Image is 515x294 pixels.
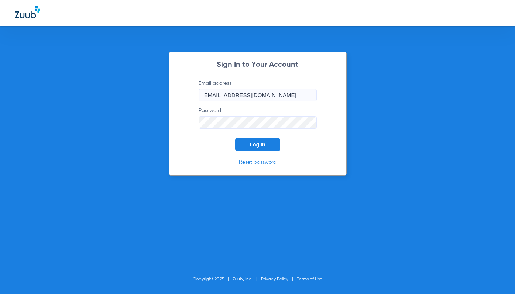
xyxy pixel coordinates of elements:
[15,6,40,18] img: Zuub Logo
[239,160,277,165] a: Reset password
[261,277,288,281] a: Privacy Policy
[199,116,317,129] input: Password
[250,142,265,148] span: Log In
[233,276,261,283] li: Zuub, Inc.
[199,80,317,101] label: Email address
[235,138,280,151] button: Log In
[193,276,233,283] li: Copyright 2025
[199,107,317,129] label: Password
[199,89,317,101] input: Email address
[188,61,328,69] h2: Sign In to Your Account
[297,277,322,281] a: Terms of Use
